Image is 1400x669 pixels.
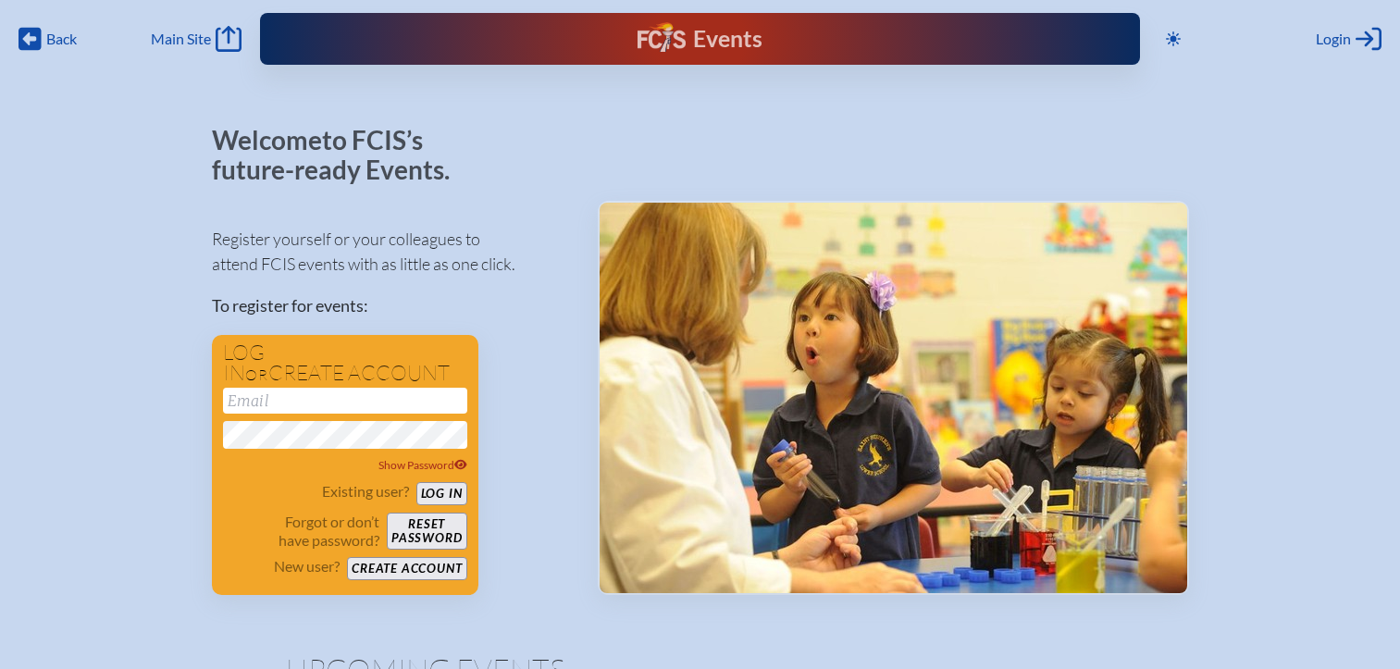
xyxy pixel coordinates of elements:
[322,482,409,501] p: Existing user?
[1316,30,1351,48] span: Login
[245,365,268,384] span: or
[416,482,467,505] button: Log in
[212,227,568,277] p: Register yourself or your colleagues to attend FCIS events with as little as one click.
[223,513,380,550] p: Forgot or don’t have password?
[212,293,568,318] p: To register for events:
[212,126,471,184] p: Welcome to FCIS’s future-ready Events.
[151,30,211,48] span: Main Site
[274,557,340,576] p: New user?
[223,342,467,384] h1: Log in create account
[347,557,466,580] button: Create account
[387,513,466,550] button: Resetpassword
[46,30,77,48] span: Back
[151,26,242,52] a: Main Site
[223,388,467,414] input: Email
[510,22,890,56] div: FCIS Events — Future ready
[600,203,1187,593] img: Events
[378,458,467,472] span: Show Password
